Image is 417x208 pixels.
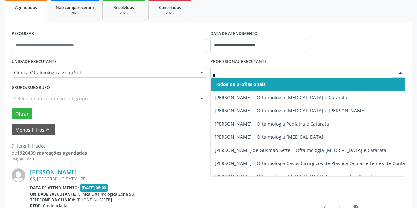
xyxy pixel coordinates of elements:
span: [PERSON_NAME] | Oftalmologia Casos Cirurgicos de Plastica Ocular e Lentes de Contato [215,160,409,166]
i: keyboard_arrow_up [44,126,51,133]
span: [PERSON_NAME] | Oftalmologia [MEDICAL_DATA] e Catarata [215,94,347,101]
span: Clinica Oftalmologica Zona Sul [78,192,135,197]
span: Todos os profissionais [215,81,266,87]
button: Menos filtroskeyboard_arrow_up [12,124,55,135]
div: 2025 [107,11,140,15]
b: Telefone da clínica: [30,197,75,203]
span: [PERSON_NAME] de Gusmao Sette | Oftalmologia [MEDICAL_DATA] e Catarata [215,147,386,153]
label: UNIDADE EXECUTANTE [12,57,57,67]
span: Agendados [15,5,37,10]
span: [PERSON_NAME] | Oftalmologia [MEDICAL_DATA] [215,134,323,140]
div: 2025 [153,11,186,15]
div: 2025 [56,11,94,15]
label: PESQUISAR [12,29,34,39]
span: [PERSON_NAME] | Oftalmologia [MEDICAL_DATA], Catarata e Cir. Refrativa [215,173,378,180]
span: [PERSON_NAME] | Oftalmologia [MEDICAL_DATA] e [PERSON_NAME] [215,107,366,114]
span: [DATE] 08:00 [80,184,108,192]
button: Filtrar [12,108,32,120]
span: Selecione um grupo ou subgrupo [14,95,88,102]
span: Resolvidos [113,5,134,10]
span: Não compareceram [56,5,94,10]
div: Página 1 de 1 [12,156,87,162]
div: 9 itens filtrados [12,142,87,149]
div: de [12,149,87,156]
span: Clinica Oftalmologica Zona Sul [14,69,194,76]
img: img [12,168,25,182]
span: [PHONE_NUMBER] [77,197,112,203]
label: DATA DE ATENDIMENTO [210,29,258,39]
div: CS, [GEOGRAPHIC_DATA] - PE [30,176,307,182]
span: Cancelados [159,5,181,10]
b: Unidade executante: [30,192,76,197]
b: Data de atendimento: [30,185,79,191]
a: [PERSON_NAME] [30,168,77,176]
strong: 1920439 marcações agendadas [17,150,87,156]
label: PROFISSIONAL EXECUTANTE [210,57,267,67]
label: Grupo/Subgrupo [12,82,50,93]
span: [PERSON_NAME] | Oftalmologia Pediatra e Catarata [215,121,329,127]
